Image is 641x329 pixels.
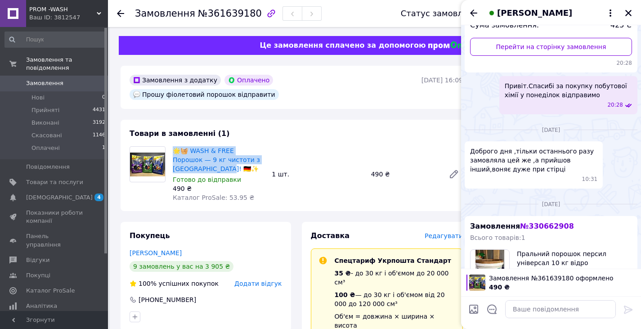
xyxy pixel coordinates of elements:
[26,209,83,225] span: Показники роботи компанії
[401,9,484,18] div: Статус замовлення
[335,291,355,298] span: 100 ₴
[470,38,632,56] a: Перейти на сторінку замовлення
[465,125,637,134] div: 17.12.2024
[26,287,75,295] span: Каталог ProSale
[130,279,219,288] div: успішних покупок
[93,119,105,127] span: 3192
[173,176,241,183] span: Готово до відправки
[428,41,482,50] img: evopay logo
[31,131,62,140] span: Скасовані
[26,79,63,87] span: Замовлення
[93,131,105,140] span: 1146
[224,75,273,86] div: Оплачено
[335,257,451,264] span: Спецтариф Укрпошта Стандарт
[445,165,463,183] a: Редагувати
[486,7,616,19] button: [PERSON_NAME]
[130,75,221,86] div: Замовлення з додатку
[475,250,505,288] img: 6180248795_w100_h100_stiralnyj-poroshok-ariel.jpg
[130,249,182,257] a: [PERSON_NAME]
[31,119,59,127] span: Виконані
[31,106,59,114] span: Прийняті
[26,256,49,264] span: Відгуки
[465,199,637,208] div: 11.02.2025
[117,9,124,18] div: Повернутися назад
[102,144,105,152] span: 1
[130,153,165,176] img: 🌟🧺 WASH & FREE Порошок — 9 кг чистоти з Німеччини! 🇩🇪✨
[260,41,426,50] span: Це замовлення сплачено за допомогою
[470,20,539,31] span: Сума замовлення:
[29,5,97,14] span: PROM -WASH
[335,270,351,277] span: 35 ₴
[505,81,632,99] span: Привіт.Спасибі за покупку побутової хімії у понеділок відправимо
[26,178,83,186] span: Товари та послуги
[130,129,230,138] span: Товари в замовленні (1)
[130,231,170,240] span: Покупець
[335,269,456,287] div: - до 30 кг і об'ємом до 20 000 см³
[138,295,197,304] div: [PHONE_NUMBER]
[26,194,93,202] span: [DEMOGRAPHIC_DATA]
[135,8,195,19] span: Замовлення
[425,232,463,239] span: Редагувати
[582,176,598,183] span: 10:31 17.12.2024
[26,232,83,248] span: Панель управління
[29,14,108,22] div: Ваш ID: 3812547
[268,168,367,180] div: 1 шт.
[335,290,456,308] div: — до 30 кг і об'ємом від 20 000 до 120 000 см³
[470,147,597,174] span: Доброго дня ,тільки останнього разу замовляла цей же ,а прийшов інший,воняє дуже при стірці
[102,94,105,102] span: 0
[133,91,140,98] img: :speech_balloon:
[610,20,632,31] span: 425 ₴
[26,163,70,171] span: Повідомлення
[538,201,564,208] span: [DATE]
[4,32,106,48] input: Пошук
[468,8,479,18] button: Назад
[173,147,260,172] a: 🌟🧺 WASH & FREE Порошок — 9 кг чистоти з [GEOGRAPHIC_DATA]! 🇩🇪✨
[623,8,634,18] button: Закрити
[520,222,574,230] span: № 330662908
[489,274,636,283] span: Замовлення №361639180 оформлено
[31,144,60,152] span: Оплачені
[130,261,233,272] div: 9 замовлень у вас на 3 905 ₴
[421,77,463,84] time: [DATE] 16:09
[31,94,45,102] span: Нові
[26,56,108,72] span: Замовлення та повідомлення
[469,275,485,291] img: 6646420559_w100_h100_-wash-and-.jpg
[26,302,57,310] span: Аналітика
[470,59,632,67] span: 20:28 07.12.2024
[93,106,105,114] span: 4431
[26,271,50,279] span: Покупці
[497,7,572,19] span: [PERSON_NAME]
[94,194,103,201] span: 4
[486,303,498,315] button: Відкрити шаблони відповідей
[368,168,441,180] div: 490 ₴
[311,231,350,240] span: Доставка
[489,284,510,291] span: 490 ₴
[517,249,632,267] span: Пральний порошок персил універсал 10 кг відро
[130,89,279,100] div: Прошу фіолетовий порошок відправити
[173,194,254,201] span: Каталог ProSale: 53.95 ₴
[538,126,564,134] span: [DATE]
[173,184,264,193] div: 490 ₴
[198,8,262,19] span: №361639180
[139,280,157,287] span: 100%
[470,234,525,241] span: Всього товарів: 1
[470,222,574,230] span: Замовлення
[234,280,282,287] span: Додати відгук
[607,101,623,109] span: 20:28 07.12.2024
